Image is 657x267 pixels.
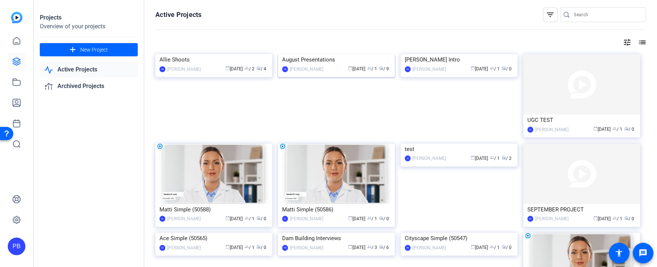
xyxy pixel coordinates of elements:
[624,216,634,221] span: / 0
[527,216,533,222] div: EF
[471,66,475,70] span: calendar_today
[256,245,261,249] span: radio
[502,155,506,160] span: radio
[612,127,622,132] span: / 1
[502,66,512,71] span: / 0
[245,66,249,70] span: group
[256,216,266,221] span: / 0
[282,66,288,72] div: PB
[282,245,288,251] div: PB
[159,66,165,72] div: PB
[40,62,138,77] a: Active Projects
[282,204,391,215] div: Matti Simple (50586)
[348,245,365,250] span: [DATE]
[167,66,201,73] div: [PERSON_NAME]
[379,66,383,70] span: radio
[624,127,634,132] span: / 0
[225,66,230,70] span: calendar_today
[593,216,611,221] span: [DATE]
[8,238,25,255] div: PB
[593,126,598,131] span: calendar_today
[245,216,249,220] span: group
[490,245,494,249] span: group
[405,144,513,155] div: test
[379,245,383,249] span: radio
[256,66,266,71] span: / 4
[471,66,488,71] span: [DATE]
[490,245,500,250] span: / 1
[593,216,598,220] span: calendar_today
[615,249,623,257] mat-icon: accessibility
[502,156,512,161] span: / 2
[612,216,617,220] span: group
[225,245,230,249] span: calendar_today
[502,245,506,249] span: radio
[623,38,632,47] mat-icon: tune
[367,216,372,220] span: group
[471,155,475,160] span: calendar_today
[379,66,389,71] span: / 9
[225,216,243,221] span: [DATE]
[159,216,165,222] div: AL
[527,204,636,215] div: SEPTEMBER PROJECT
[40,13,138,22] div: Projects
[167,244,201,252] div: [PERSON_NAME]
[40,43,138,56] button: New Project
[245,245,249,249] span: group
[535,126,569,133] div: [PERSON_NAME]
[574,10,640,19] input: Search
[412,244,446,252] div: [PERSON_NAME]
[490,155,494,160] span: group
[367,245,377,250] span: / 3
[490,66,500,71] span: / 1
[68,45,77,55] mat-icon: add
[159,204,268,215] div: Matti Simple (50588)
[367,245,372,249] span: group
[282,233,391,244] div: Dam Building Interviews
[490,66,494,70] span: group
[637,38,646,47] mat-icon: list
[167,215,201,222] div: [PERSON_NAME]
[225,66,243,71] span: [DATE]
[405,245,411,251] div: PB
[225,245,243,250] span: [DATE]
[405,233,513,244] div: Cityscape Simple (50547)
[225,216,230,220] span: calendar_today
[367,216,377,221] span: / 1
[159,233,268,244] div: Ace Simple (50565)
[405,66,411,72] div: PB
[282,216,288,222] div: AL
[256,245,266,250] span: / 0
[593,127,611,132] span: [DATE]
[290,244,323,252] div: [PERSON_NAME]
[412,155,446,162] div: [PERSON_NAME]
[348,66,365,71] span: [DATE]
[612,216,622,221] span: / 1
[348,216,352,220] span: calendar_today
[546,10,555,19] mat-icon: filter_list
[639,249,647,257] mat-icon: message
[11,12,22,23] img: blue-gradient.svg
[379,245,389,250] span: / 6
[155,10,201,19] h1: Active Projects
[502,245,512,250] span: / 0
[245,66,254,71] span: / 2
[40,79,138,94] a: Archived Projects
[502,66,506,70] span: radio
[367,66,377,71] span: / 1
[159,54,268,65] div: Allie Shoots
[245,245,254,250] span: / 1
[624,216,629,220] span: radio
[405,155,411,161] div: JS
[535,215,569,222] div: [PERSON_NAME]
[40,22,138,31] div: Overview of your projects
[471,245,488,250] span: [DATE]
[348,245,352,249] span: calendar_today
[159,245,165,251] div: EF
[290,66,323,73] div: [PERSON_NAME]
[282,54,391,65] div: August Presentations
[471,245,475,249] span: calendar_today
[527,127,533,133] div: AL
[256,216,261,220] span: radio
[612,126,617,131] span: group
